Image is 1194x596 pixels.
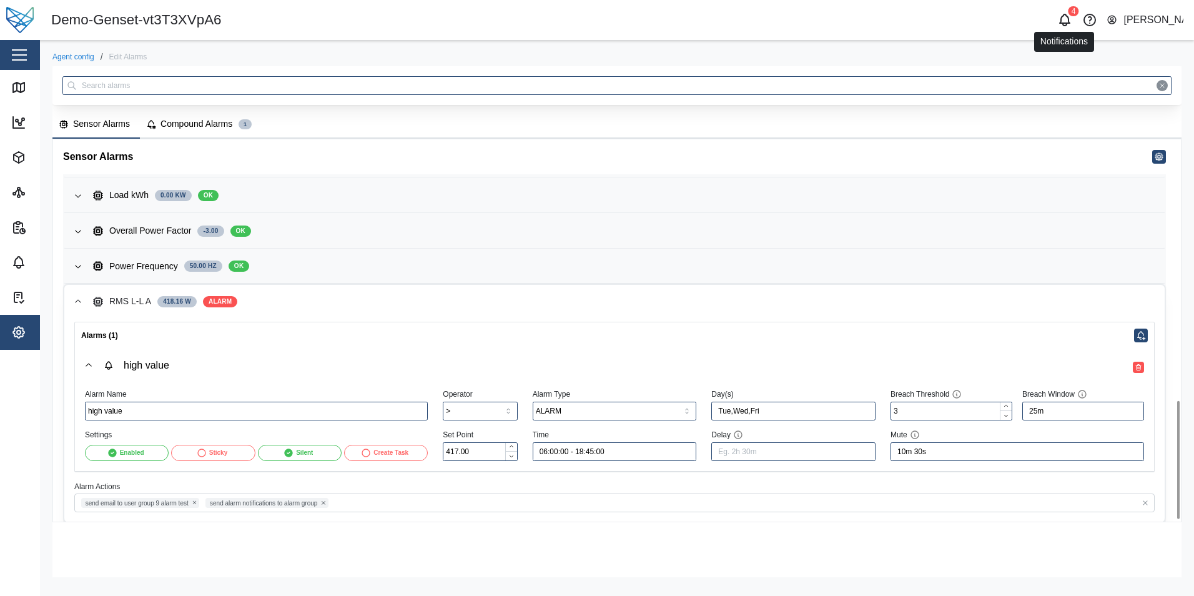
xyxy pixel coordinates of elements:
label: Settings [85,430,112,439]
div: Breach Window [1022,389,1075,400]
div: RMS L-L A [109,295,151,309]
input: Eg. 2h 30m [711,442,876,461]
button: Load kWh0.00 KWOK [64,179,1165,212]
span: 50.00 Hz [190,261,217,271]
span: 418.16 W [163,297,191,307]
div: [PERSON_NAME] [1123,12,1183,28]
div: RMS L-L A418.16 WALARM [64,319,1165,522]
span: 0.00 KW [160,191,186,201]
div: Delay [711,429,731,441]
span: ALARM [209,297,232,307]
span: -3.00 [203,226,218,236]
span: OK [234,261,244,271]
div: Create Task [373,448,408,458]
button: Silent [258,445,342,461]
a: Agent config [52,53,94,61]
div: Load kWh [109,189,149,202]
input: Enter time [533,442,697,461]
button: Overall Power Factor-3.00OK [64,214,1165,248]
div: Overall Power Factor [109,224,191,238]
img: Main Logo [6,6,34,34]
span: OK [204,191,214,201]
input: Enter days [711,402,876,420]
div: Sites [32,186,62,199]
label: Alarm Name [85,389,127,400]
div: / [101,52,103,61]
label: Operator [443,389,472,400]
div: Settings [32,325,74,339]
button: Power Frequency50.00 HzOK [64,250,1165,284]
div: Tasks [32,291,65,304]
button: Create Task [344,445,428,461]
div: high value [104,360,169,371]
button: RMS L-L A418.16 WALARM [64,285,1165,319]
div: Sticky [209,448,227,458]
input: Search alarms [62,76,1172,95]
div: Sensor Alarms [73,117,130,131]
div: Alarms (1) [81,330,118,342]
div: Enabled [120,448,144,458]
div: Power Frequency [109,260,178,274]
div: Dashboard [32,116,86,129]
div: 4 [1068,6,1079,16]
button: high value [75,349,1154,383]
div: Demo-Genset-vt3T3XVpA6 [51,9,222,31]
div: high value [75,383,1154,471]
label: Alarm Actions [74,481,120,493]
button: Sticky [171,445,255,461]
div: Compound Alarms [160,117,232,131]
div: Assets [32,151,69,164]
label: Set Point [443,429,473,441]
span: send email to user group 9 alarm test [86,499,189,509]
input: Eg. 2h 30m [891,442,1144,461]
button: [PERSON_NAME] [1106,11,1184,29]
h5: Sensor Alarms [63,149,133,164]
input: Eg. 2h 30m [1022,402,1144,420]
span: send alarm notifications to alarm group [210,499,317,509]
div: Edit Alarms [109,53,147,61]
label: Time [533,430,549,439]
div: Map [32,81,59,94]
span: OK [236,226,246,236]
div: Breach Threshold [891,389,950,400]
div: Alarms [32,256,70,269]
div: Reports [32,221,73,234]
span: 1 [244,120,247,129]
div: Silent [296,448,313,458]
label: Day(s) [711,390,733,399]
div: Mute [891,429,907,441]
button: Enabled [85,445,169,461]
label: Alarm Type [533,389,570,400]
